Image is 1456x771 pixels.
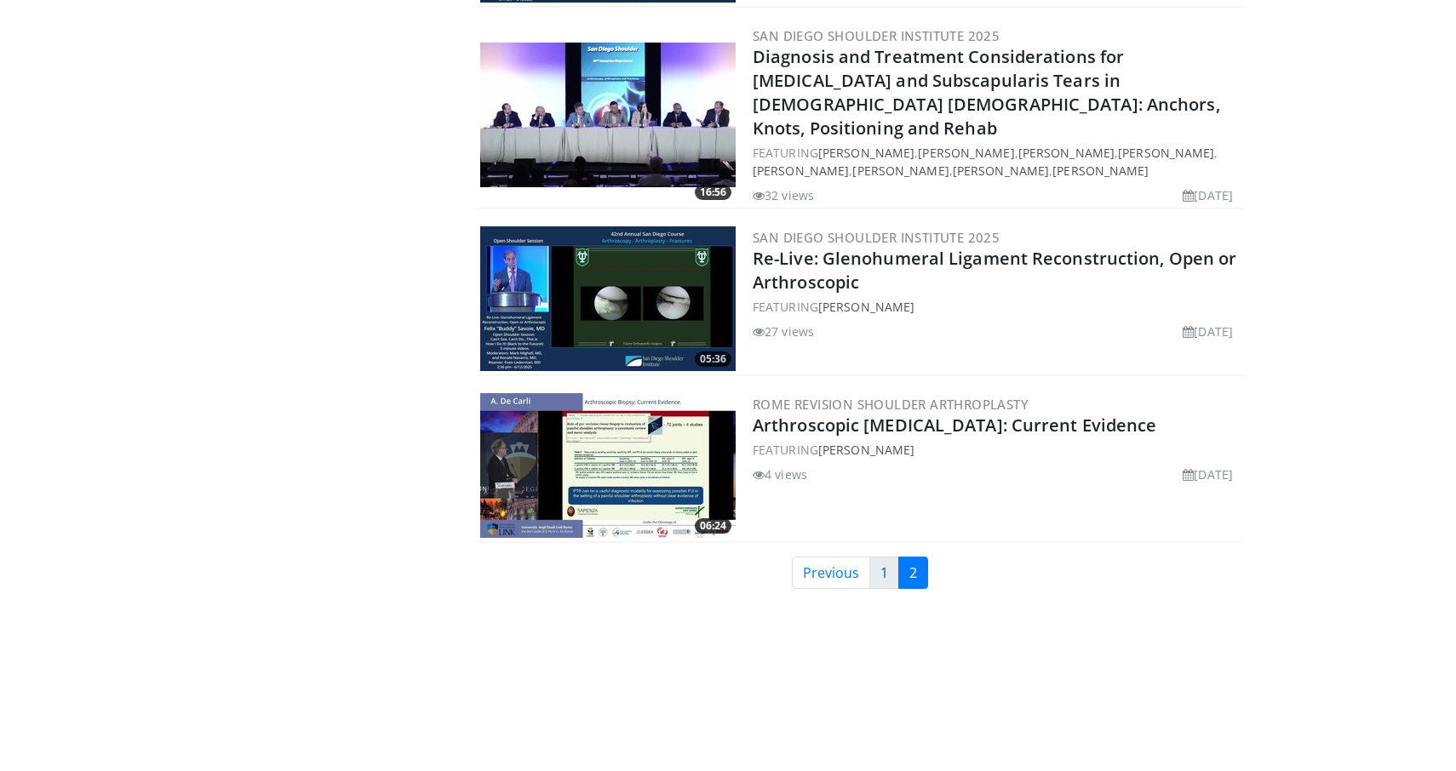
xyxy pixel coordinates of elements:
a: 05:36 [480,226,736,371]
a: Arthroscopic [MEDICAL_DATA]: Current Evidence [753,414,1157,437]
span: 05:36 [695,351,731,367]
a: 2 [898,557,928,589]
a: [PERSON_NAME] [1118,145,1214,161]
img: c3dac69b-eb40-4ae0-bdaa-75d580cd76a3.300x170_q85_crop-smart_upscale.jpg [480,226,736,371]
div: FEATURING , , , , , , , [753,144,1240,180]
li: 27 views [753,323,814,340]
a: [PERSON_NAME] [918,145,1014,161]
span: 16:56 [695,185,731,200]
div: FEATURING [753,441,1240,459]
li: 4 views [753,465,807,483]
a: San Diego Shoulder Institute 2025 [753,27,1000,44]
a: [PERSON_NAME] [1018,145,1115,161]
a: 1 [869,557,899,589]
a: [PERSON_NAME] [818,442,914,458]
a: San Diego Shoulder Institute 2025 [753,229,1000,246]
li: [DATE] [1183,323,1233,340]
a: Re-Live: Glenohumeral Ligament Reconstruction, Open or Arthroscopic [753,247,1236,294]
img: ff5d36e8-c9ea-495e-b1f8-49a67847d114.300x170_q85_crop-smart_upscale.jpg [480,43,736,187]
a: 06:24 [480,393,736,538]
a: [PERSON_NAME] [852,163,949,179]
img: 3deab853-dcc1-4ae0-ab88-e71b67f6e2fd.300x170_q85_crop-smart_upscale.jpg [480,393,736,538]
a: [PERSON_NAME] [818,299,914,315]
a: Previous [792,557,870,589]
a: [PERSON_NAME] [1052,163,1149,179]
a: Diagnosis and Treatment Considerations for [MEDICAL_DATA] and Subscapularis Tears in [DEMOGRAPHIC... [753,45,1220,140]
a: 16:56 [480,43,736,187]
li: [DATE] [1183,465,1233,483]
a: [PERSON_NAME] [818,145,914,161]
div: FEATURING [753,298,1240,316]
li: [DATE] [1183,186,1233,204]
a: [PERSON_NAME] [953,163,1049,179]
span: 06:24 [695,518,731,534]
nav: Search results pages [477,557,1243,589]
li: 32 views [753,186,814,204]
a: Rome Revision Shoulder Arthroplasty [753,396,1029,413]
a: [PERSON_NAME] [753,163,849,179]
